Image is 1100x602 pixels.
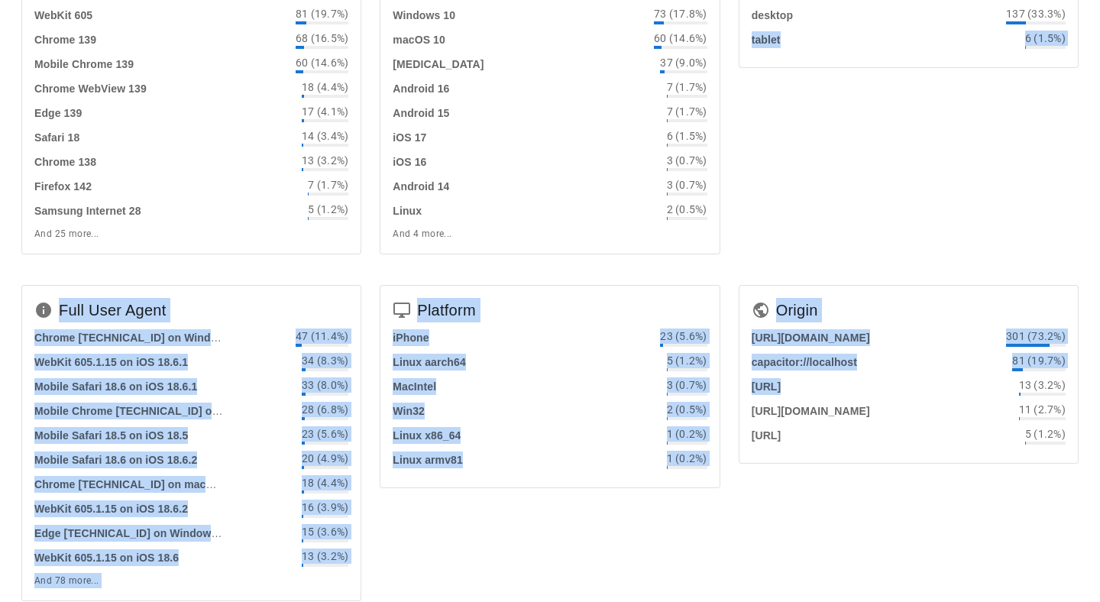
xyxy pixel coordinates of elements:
[667,451,707,466] div: 1 (0.2%)
[302,524,348,539] div: 15 (3.6%)
[393,107,449,119] strong: Android 15
[752,405,870,417] strong: [URL][DOMAIN_NAME]
[667,104,707,119] div: 7 (1.7%)
[34,478,260,490] strong: Chrome [TECHNICAL_ID] on macOS 10.15.7
[34,454,197,466] strong: Mobile Safari 18.6 on iOS 18.6.2
[393,429,461,442] strong: Linux x86_64
[752,429,781,442] strong: [URL]
[34,405,312,417] strong: Mobile Chrome [TECHNICAL_ID] on [MEDICAL_DATA]
[302,353,348,368] div: 34 (8.3%)
[1019,402,1066,417] div: 11 (2.7%)
[393,9,455,21] strong: Windows 10
[393,380,436,393] strong: MacIntel
[393,226,707,241] div: And 4 more...
[667,153,707,168] div: 3 (0.7%)
[296,329,349,344] div: 47 (11.4%)
[667,402,707,417] div: 2 (0.5%)
[34,380,197,393] strong: Mobile Safari 18.6 on iOS 18.6.1
[667,79,707,95] div: 7 (1.7%)
[667,177,707,193] div: 3 (0.7%)
[34,205,141,217] strong: Samsung Internet 28
[654,6,707,21] div: 73 (17.8%)
[34,527,232,539] strong: Edge [TECHNICAL_ID] on Windows 10
[393,156,426,168] strong: iOS 16
[393,454,462,466] strong: Linux armv81
[739,286,1078,329] div: Origin
[34,58,134,70] strong: Mobile Chrome 139
[302,426,348,442] div: 23 (5.6%)
[22,286,361,329] div: Full User Agent
[660,329,707,344] div: 23 (5.6%)
[393,131,426,144] strong: iOS 17
[654,31,707,46] div: 60 (14.6%)
[34,131,79,144] strong: Safari 18
[380,286,719,329] div: Platform
[1025,31,1066,46] div: 6 (1.5%)
[393,58,484,70] strong: [MEDICAL_DATA]
[752,34,781,46] strong: tablet
[393,180,449,193] strong: Android 14
[34,332,247,344] strong: Chrome [TECHNICAL_ID] on Windows 10
[667,426,707,442] div: 1 (0.2%)
[667,377,707,393] div: 3 (0.7%)
[302,549,348,564] div: 13 (3.2%)
[34,9,92,21] strong: WebKit 605
[1025,426,1066,442] div: 5 (1.2%)
[752,332,870,344] strong: [URL][DOMAIN_NAME]
[302,153,348,168] div: 13 (3.2%)
[34,356,188,368] strong: WebKit 605.1.15 on iOS 18.6.1
[393,405,425,417] strong: Win32
[34,83,147,95] strong: Chrome WebView 139
[302,377,348,393] div: 33 (8.0%)
[752,356,857,368] strong: capacitor://localhost
[34,180,92,193] strong: Firefox 142
[1012,353,1066,368] div: 81 (19.7%)
[667,202,707,217] div: 2 (0.5%)
[34,156,96,168] strong: Chrome 138
[34,34,96,46] strong: Chrome 139
[667,353,707,368] div: 5 (1.2%)
[296,6,349,21] div: 81 (19.7%)
[34,429,188,442] strong: Mobile Safari 18.5 on iOS 18.5
[752,9,793,21] strong: desktop
[1006,329,1066,344] div: 301 (73.2%)
[34,552,179,564] strong: WebKit 605.1.15 on iOS 18.6
[393,205,422,217] strong: Linux
[667,128,707,144] div: 6 (1.5%)
[393,332,429,344] strong: iPhone
[302,500,348,515] div: 16 (3.9%)
[302,451,348,466] div: 20 (4.9%)
[308,177,348,193] div: 7 (1.7%)
[302,104,348,119] div: 17 (4.1%)
[752,380,781,393] strong: [URL]
[393,83,449,95] strong: Android 16
[34,226,348,241] div: And 25 more...
[1006,6,1066,21] div: 137 (33.3%)
[302,475,348,490] div: 18 (4.4%)
[308,202,348,217] div: 5 (1.2%)
[660,55,707,70] div: 37 (9.0%)
[1019,377,1066,393] div: 13 (3.2%)
[296,55,349,70] div: 60 (14.6%)
[34,107,82,119] strong: Edge 139
[302,402,348,417] div: 28 (6.8%)
[302,128,348,144] div: 14 (3.4%)
[34,503,188,515] strong: WebKit 605.1.15 on iOS 18.6.2
[296,31,349,46] div: 68 (16.5%)
[34,573,348,588] div: And 78 more...
[393,356,465,368] strong: Linux aarch64
[302,79,348,95] div: 18 (4.4%)
[393,34,445,46] strong: macOS 10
